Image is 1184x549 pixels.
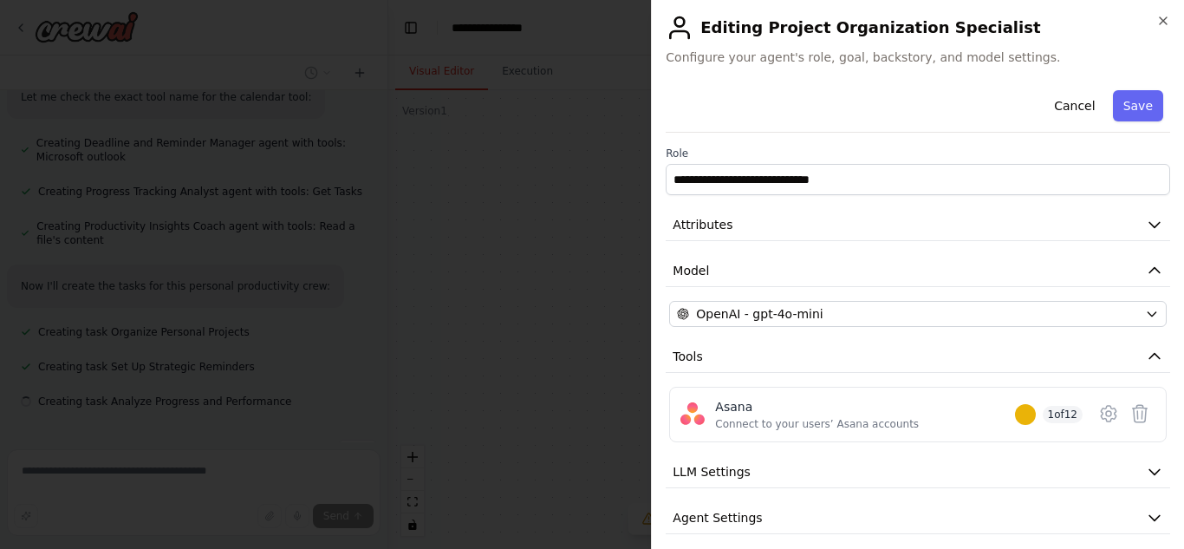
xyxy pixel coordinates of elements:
[1043,406,1083,423] span: 1 of 12
[696,305,823,323] span: OpenAI - gpt-4o-mini
[680,402,705,426] img: Asana
[1093,398,1124,429] button: Configure tool
[666,209,1170,241] button: Attributes
[666,255,1170,287] button: Model
[666,341,1170,373] button: Tools
[669,301,1167,327] button: OpenAI - gpt-4o-mini
[666,147,1170,160] label: Role
[1044,90,1105,121] button: Cancel
[666,502,1170,534] button: Agent Settings
[673,216,732,233] span: Attributes
[715,398,919,415] div: Asana
[666,49,1170,66] span: Configure your agent's role, goal, backstory, and model settings.
[666,14,1170,42] h2: Editing Project Organization Specialist
[673,262,709,279] span: Model
[673,463,751,480] span: LLM Settings
[1124,398,1155,429] button: Delete tool
[1113,90,1163,121] button: Save
[666,456,1170,488] button: LLM Settings
[673,348,703,365] span: Tools
[673,509,762,526] span: Agent Settings
[715,417,919,431] div: Connect to your users’ Asana accounts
